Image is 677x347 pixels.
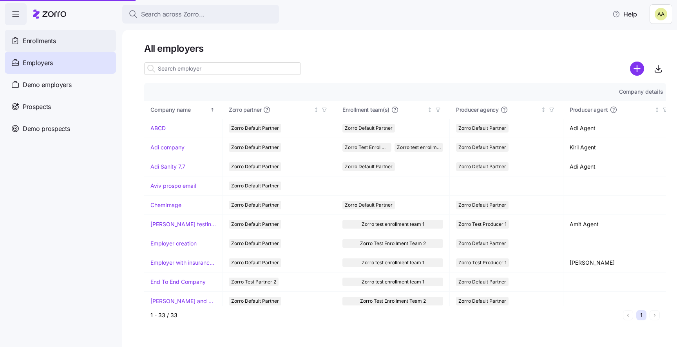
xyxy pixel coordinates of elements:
[360,239,426,248] span: Zorro Test Enrollment Team 2
[458,258,507,267] span: Zorro Test Producer 1
[450,101,563,119] th: Producer agencyNot sorted
[458,239,506,248] span: Zorro Default Partner
[345,201,393,209] span: Zorro Default Partner
[458,297,506,305] span: Zorro Default Partner
[362,258,424,267] span: Zorro test enrollment team 1
[231,143,279,152] span: Zorro Default Partner
[210,107,215,113] div: Sorted ascending
[458,162,506,171] span: Zorro Default Partner
[5,30,116,52] a: Enrollments
[144,101,223,119] th: Company nameSorted ascending
[458,278,506,286] span: Zorro Default Partner
[231,162,279,171] span: Zorro Default Partner
[650,310,660,320] button: Next page
[336,101,450,119] th: Enrollment team(s)Not sorted
[141,9,205,19] span: Search across Zorro...
[229,106,261,114] span: Zorro partner
[612,9,637,19] span: Help
[150,297,216,305] a: [PERSON_NAME] and ChemImage
[563,215,677,234] td: Amit Agent
[563,253,677,273] td: [PERSON_NAME]
[345,143,389,152] span: Zorro Test Enrollment Team 2
[427,107,433,113] div: Not sorted
[362,220,424,229] span: Zorro test enrollment team 1
[5,96,116,118] a: Prospects
[458,124,506,133] span: Zorro Default Partner
[345,124,393,133] span: Zorro Default Partner
[397,143,441,152] span: Zorro test enrollment team 1
[144,42,666,55] h1: All employers
[458,220,507,229] span: Zorro Test Producer 1
[606,6,643,22] button: Help
[231,278,276,286] span: Zorro Test Partner 2
[655,8,667,20] img: 69dbe272839496de7880a03cd36c60c1
[313,107,319,113] div: Not sorted
[231,124,279,133] span: Zorro Default Partner
[150,278,206,286] a: End To End Company
[570,106,608,114] span: Producer agent
[150,182,196,190] a: Aviv prospo email
[23,80,72,90] span: Demo employers
[231,182,279,190] span: Zorro Default Partner
[362,278,424,286] span: Zorro test enrollment team 1
[23,124,70,134] span: Demo prospects
[623,310,633,320] button: Previous page
[458,143,506,152] span: Zorro Default Partner
[231,258,279,267] span: Zorro Default Partner
[541,107,546,113] div: Not sorted
[342,106,389,114] span: Enrollment team(s)
[458,201,506,209] span: Zorro Default Partner
[23,58,53,68] span: Employers
[5,52,116,74] a: Employers
[456,106,499,114] span: Producer agency
[563,119,677,138] td: Adi Agent
[122,5,279,24] button: Search across Zorro...
[231,297,279,305] span: Zorro Default Partner
[23,36,56,46] span: Enrollments
[144,62,301,75] input: Search employer
[563,157,677,176] td: Adi Agent
[563,101,677,119] th: Producer agentNot sorted
[223,101,336,119] th: Zorro partnerNot sorted
[563,138,677,157] td: Kiril Agent
[231,201,279,209] span: Zorro Default Partner
[360,297,426,305] span: Zorro Test Enrollment Team 2
[630,62,644,76] svg: add icon
[150,144,185,151] a: Adi company
[150,163,185,171] a: Adi Sanity 7.7
[150,201,181,209] a: ChemImage
[150,105,208,114] div: Company name
[231,220,279,229] span: Zorro Default Partner
[345,162,393,171] span: Zorro Default Partner
[150,240,197,247] a: Employer creation
[150,124,166,132] a: ABCD
[150,311,620,319] div: 1 - 33 / 33
[636,310,646,320] button: 1
[150,220,216,228] a: [PERSON_NAME] testing recording
[654,107,660,113] div: Not sorted
[5,74,116,96] a: Demo employers
[231,239,279,248] span: Zorro Default Partner
[5,118,116,140] a: Demo prospects
[23,102,51,112] span: Prospects
[150,259,216,267] a: Employer with insurance problems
